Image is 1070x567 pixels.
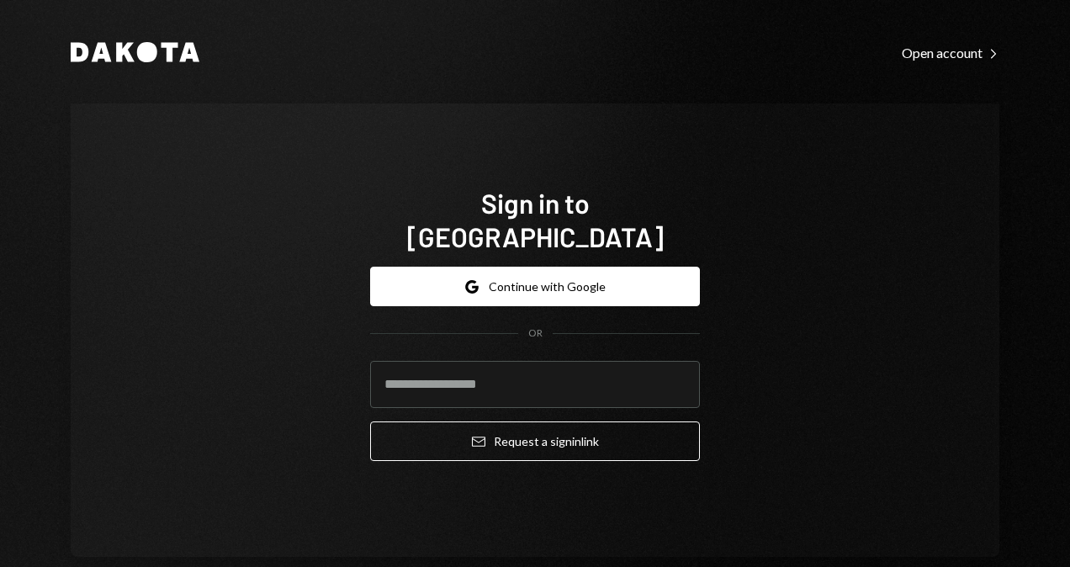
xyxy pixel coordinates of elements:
[902,43,999,61] a: Open account
[528,326,543,341] div: OR
[370,186,700,253] h1: Sign in to [GEOGRAPHIC_DATA]
[370,267,700,306] button: Continue with Google
[370,421,700,461] button: Request a signinlink
[902,45,999,61] div: Open account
